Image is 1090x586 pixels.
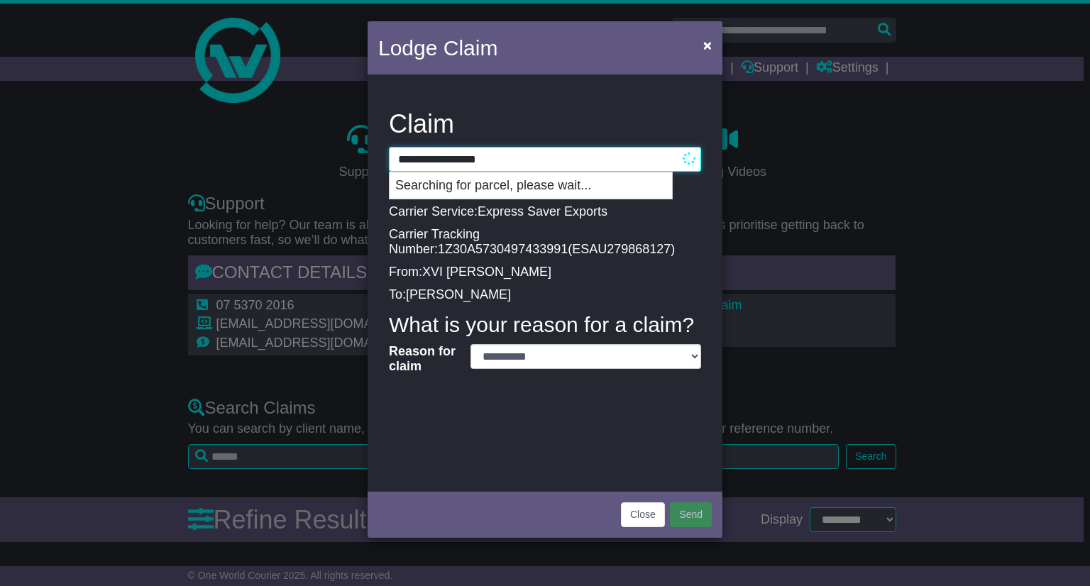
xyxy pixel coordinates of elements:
span: XVI [PERSON_NAME] [422,265,551,279]
p: Searching for parcel, please wait... [390,172,672,199]
button: Close [696,31,719,60]
span: Express Saver Exports [478,204,607,219]
h4: Lodge Claim [378,32,497,64]
label: Reason for claim [382,344,463,375]
span: 1Z30A5730497433991 [438,242,568,256]
h3: Claim [389,110,701,138]
button: Send [670,502,712,527]
p: Carrier Tracking Number: ( ) [389,227,701,258]
h4: What is your reason for a claim? [389,313,701,336]
p: Carrier Service: [389,204,701,220]
span: [PERSON_NAME] [406,287,511,302]
p: To: [389,287,701,303]
span: × [703,37,712,53]
button: Close [621,502,665,527]
span: ESAU279868127 [572,242,671,256]
p: From: [389,265,701,280]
